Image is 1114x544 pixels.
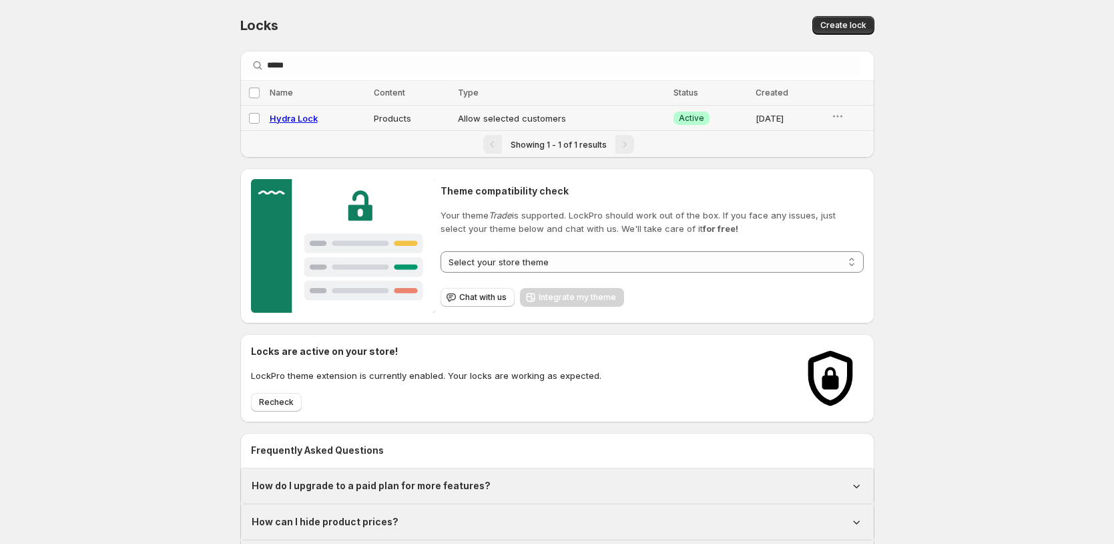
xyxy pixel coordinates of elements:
[251,444,864,457] h2: Frequently Asked Questions
[441,184,863,198] h2: Theme compatibility check
[252,479,491,493] h1: How do I upgrade to a paid plan for more features?
[270,88,293,98] span: Name
[441,209,863,235] p: Your theme is supported. LockPro should work out of the box. If you face any issues, just select ...
[259,397,294,408] span: Recheck
[251,345,601,358] h2: Locks are active on your store!
[673,88,698,98] span: Status
[251,393,302,412] button: Recheck
[370,106,454,131] td: Products
[374,88,405,98] span: Content
[679,113,704,124] span: Active
[252,515,398,529] h1: How can I hide product prices?
[441,288,515,307] button: Chat with us
[458,88,479,98] span: Type
[251,369,601,382] p: LockPro theme extension is currently enabled. Your locks are working as expected.
[240,17,278,33] span: Locks
[251,179,436,313] img: Customer support
[489,210,512,221] em: Trade
[797,345,864,412] img: Locks activated
[756,88,788,98] span: Created
[703,223,738,234] strong: for free!
[752,106,827,131] td: [DATE]
[459,292,507,303] span: Chat with us
[812,16,874,35] button: Create lock
[820,20,866,31] span: Create lock
[240,130,874,158] nav: Pagination
[511,140,607,150] span: Showing 1 - 1 of 1 results
[270,113,318,124] a: Hydra Lock
[454,106,669,131] td: Allow selected customers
